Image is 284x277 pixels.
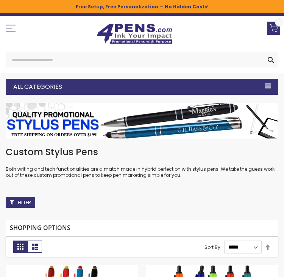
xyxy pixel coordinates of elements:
img: 4Pens Custom Pens and Promotional Products [97,24,172,44]
strong: Shopping Options [6,220,278,236]
img: Stylus Pens [6,103,278,139]
a: Neon-Bright Promo Pens - Special Offer [167,264,257,271]
div: Both writing and tech functionalities are a match made in hybrid perfection with stylus pens. We ... [6,146,278,178]
strong: Filter [6,197,35,208]
label: Sort By [204,244,220,250]
h1: Custom Stylus Pens [6,146,278,158]
strong: Grid [13,241,28,253]
div: All Categories [6,79,278,95]
a: Superhero Ellipse Softy Pen with Stylus - Laser Engraved [27,264,117,271]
